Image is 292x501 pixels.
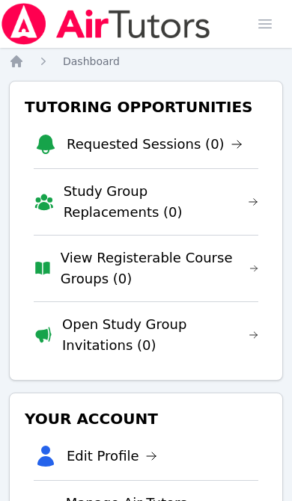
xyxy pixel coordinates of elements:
a: Dashboard [63,54,120,69]
h3: Tutoring Opportunities [22,93,270,120]
a: Requested Sessions (0) [67,134,243,155]
a: Open Study Group Invitations (0) [62,314,258,356]
a: Study Group Replacements (0) [64,181,258,223]
h3: Your Account [22,405,270,432]
nav: Breadcrumb [9,54,283,69]
a: Edit Profile [67,446,157,467]
a: View Registerable Course Groups (0) [61,248,258,289]
span: Dashboard [63,55,120,67]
